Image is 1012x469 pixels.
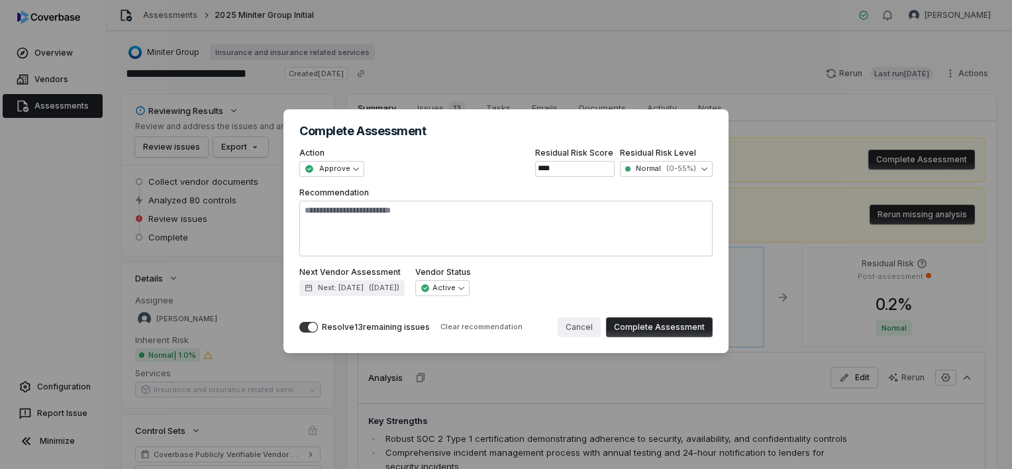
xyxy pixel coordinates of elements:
label: Recommendation [299,187,713,256]
span: Next: [DATE] [318,283,364,293]
button: Complete Assessment [606,317,713,337]
label: Vendor Status [415,267,471,278]
h2: Complete Assessment [299,125,713,137]
div: Resolve 13 remaining issues [322,322,430,333]
label: Residual Risk Score [535,148,615,158]
label: Action [299,148,364,158]
textarea: Recommendation [299,201,713,256]
button: Next: [DATE]([DATE]) [299,280,405,296]
button: Cancel [558,317,601,337]
button: Clear recommendation [435,319,528,335]
label: Residual Risk Level [620,148,713,158]
span: ( [DATE] ) [369,283,399,293]
label: Next Vendor Assessment [299,267,405,278]
button: Resolve13remaining issues [299,322,318,333]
